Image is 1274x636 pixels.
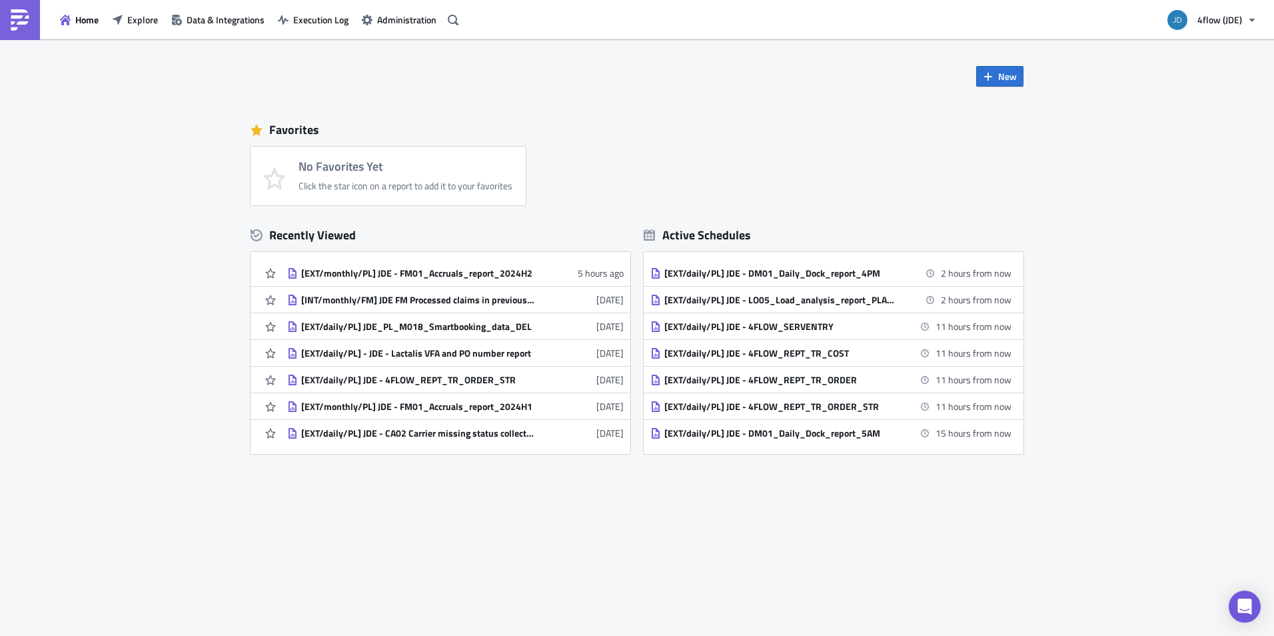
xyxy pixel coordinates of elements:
[301,294,534,306] div: [INT/monthly/FM] JDE FM Processed claims in previous month
[936,346,1011,360] time: 2025-09-02 01:15
[105,9,165,30] button: Explore
[650,367,1011,393] a: [EXT/daily/PL] JDE - 4FLOW_REPT_TR_ORDER11 hours from now
[596,373,624,387] time: 2025-07-29T08:15:59Z
[936,373,1011,387] time: 2025-09-02 01:30
[251,120,1023,140] div: Favorites
[127,13,158,27] span: Explore
[650,340,1011,366] a: [EXT/daily/PL] JDE - 4FLOW_REPT_TR_COST11 hours from now
[664,321,898,333] div: [EXT/daily/PL] JDE - 4FLOW_SERVENTRY
[75,13,99,27] span: Home
[596,319,624,333] time: 2025-07-29T08:22:19Z
[650,260,1011,286] a: [EXT/daily/PL] JDE - DM01_Daily_Dock_report_4PM2 hours from now
[1197,13,1242,27] span: 4flow (JDE)
[301,401,534,413] div: [EXT/monthly/PL] JDE - FM01_Accruals_report_2024H1
[650,313,1011,339] a: [EXT/daily/PL] JDE - 4FLOW_SERVENTRY11 hours from now
[287,393,624,419] a: [EXT/monthly/PL] JDE - FM01_Accruals_report_2024H1[DATE]
[377,13,436,27] span: Administration
[578,266,624,280] time: 2025-09-01T07:20:56Z
[287,420,624,446] a: [EXT/daily/PL] JDE - CA02 Carrier missing status collected[DATE]
[53,9,105,30] button: Home
[287,340,624,366] a: [EXT/daily/PL] - JDE - Lactalis VFA and PO number report[DATE]
[301,347,534,359] div: [EXT/daily/PL] - JDE - Lactalis VFA and PO number report
[1166,9,1189,31] img: Avatar
[976,66,1023,87] button: New
[664,347,898,359] div: [EXT/daily/PL] JDE - 4FLOW_REPT_TR_COST
[271,9,355,30] button: Execution Log
[287,313,624,339] a: [EXT/daily/PL] JDE_PL_M018_Smartbooking_data_DEL[DATE]
[664,401,898,413] div: [EXT/daily/PL] JDE - 4FLOW_REPT_TR_ORDER_STR
[287,287,624,313] a: [INT/monthly/FM] JDE FM Processed claims in previous month[DATE]
[664,267,898,279] div: [EXT/daily/PL] JDE - DM01_Daily_Dock_report_4PM
[650,393,1011,419] a: [EXT/daily/PL] JDE - 4FLOW_REPT_TR_ORDER_STR11 hours from now
[301,374,534,386] div: [EXT/daily/PL] JDE - 4FLOW_REPT_TR_ORDER_STR
[355,9,443,30] button: Administration
[187,13,265,27] span: Data & Integrations
[998,69,1017,83] span: New
[301,427,534,439] div: [EXT/daily/PL] JDE - CA02 Carrier missing status collected
[664,294,898,306] div: [EXT/daily/PL] JDE - LO05_Load_analysis_report_PLANT_L048
[596,346,624,360] time: 2025-07-29T08:18:34Z
[9,9,31,31] img: PushMetrics
[650,287,1011,313] a: [EXT/daily/PL] JDE - LO05_Load_analysis_report_PLANT_L0482 hours from now
[1159,5,1264,35] button: 4flow (JDE)
[287,367,624,393] a: [EXT/daily/PL] JDE - 4FLOW_REPT_TR_ORDER_STR[DATE]
[644,227,751,243] div: Active Schedules
[301,267,534,279] div: [EXT/monthly/PL] JDE - FM01_Accruals_report_2024H2
[664,427,898,439] div: [EXT/daily/PL] JDE - DM01_Daily_Dock_report_5AM
[596,426,624,440] time: 2025-07-29T08:08:21Z
[936,426,1011,440] time: 2025-09-02 05:00
[251,225,630,245] div: Recently Viewed
[650,420,1011,446] a: [EXT/daily/PL] JDE - DM01_Daily_Dock_report_5AM15 hours from now
[936,319,1011,333] time: 2025-09-02 01:00
[596,399,624,413] time: 2025-07-29T08:14:45Z
[165,9,271,30] button: Data & Integrations
[287,260,624,286] a: [EXT/monthly/PL] JDE - FM01_Accruals_report_2024H25 hours ago
[301,321,534,333] div: [EXT/daily/PL] JDE_PL_M018_Smartbooking_data_DEL
[299,180,512,192] div: Click the star icon on a report to add it to your favorites
[596,293,624,307] time: 2025-08-01T05:54:57Z
[941,293,1011,307] time: 2025-09-01 16:00
[293,13,348,27] span: Execution Log
[941,266,1011,280] time: 2025-09-01 16:00
[664,374,898,386] div: [EXT/daily/PL] JDE - 4FLOW_REPT_TR_ORDER
[1229,591,1261,623] div: Open Intercom Messenger
[299,160,512,173] h4: No Favorites Yet
[936,399,1011,413] time: 2025-09-02 01:30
